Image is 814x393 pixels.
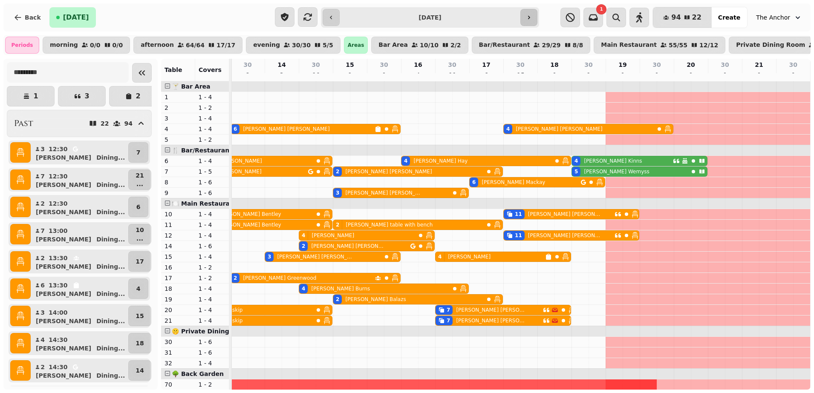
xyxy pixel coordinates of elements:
[447,307,450,313] div: 7
[58,86,106,106] button: 3
[136,366,144,375] p: 14
[25,14,41,20] span: Back
[96,181,125,189] p: Dining ...
[40,281,45,290] p: 6
[49,363,68,371] p: 14:30
[574,158,578,164] div: 4
[380,60,388,69] p: 30
[7,110,152,137] button: Past2294
[600,7,603,11] span: 1
[136,226,144,234] p: 10
[619,71,626,79] p: 0
[40,145,45,153] p: 3
[718,14,740,20] span: Create
[40,172,45,181] p: 7
[234,126,237,132] div: 6
[96,262,125,271] p: Dining ...
[96,153,125,162] p: Dining ...
[40,254,45,262] p: 2
[33,93,38,100] p: 1
[165,114,192,123] p: 3
[483,71,490,79] p: 6
[136,203,141,211] p: 6
[415,71,421,79] p: 4
[584,60,592,69] p: 30
[199,167,226,176] p: 1 - 5
[669,42,687,48] p: 55 / 55
[216,42,235,48] p: 17 / 17
[515,232,522,239] div: 11
[165,66,182,73] span: Table
[755,60,763,69] p: 21
[165,189,192,197] p: 9
[49,308,68,317] p: 14:00
[96,208,125,216] p: Dining ...
[96,290,125,298] p: Dining ...
[49,254,68,262] p: 13:30
[14,118,33,129] h2: Past
[165,252,192,261] p: 15
[199,338,226,346] p: 1 - 6
[447,317,450,324] div: 7
[528,232,602,239] p: [PERSON_NAME] [PERSON_NAME]
[414,60,422,69] p: 16
[346,71,353,79] p: 9
[165,221,192,229] p: 11
[199,125,226,133] p: 1 - 4
[243,275,316,281] p: [PERSON_NAME] Greenwood
[36,153,91,162] p: [PERSON_NAME]
[165,167,192,176] p: 7
[136,339,144,347] p: 18
[199,93,226,101] p: 1 - 4
[136,93,140,100] p: 2
[165,210,192,218] p: 10
[336,168,339,175] div: 2
[165,231,192,240] p: 12
[243,60,251,69] p: 30
[165,284,192,293] p: 18
[49,199,68,208] p: 12:30
[128,306,151,326] button: 15
[515,211,522,218] div: 11
[381,71,387,79] p: 0
[199,380,226,389] p: 1 - 2
[456,317,528,324] p: [PERSON_NAME] [PERSON_NAME]
[96,235,125,244] p: Dining ...
[199,274,226,282] p: 1 - 2
[199,157,226,165] p: 1 - 4
[199,252,226,261] p: 1 - 4
[165,295,192,304] p: 19
[199,135,226,144] p: 1 - 2
[550,60,558,69] p: 18
[128,278,148,299] button: 4
[165,135,192,144] p: 5
[40,199,45,208] p: 2
[128,197,148,217] button: 6
[344,37,368,54] div: Areas
[482,60,490,69] p: 17
[234,275,237,281] div: 2
[172,328,250,335] span: 🤫 Private Dining Room
[32,306,127,326] button: 314:00[PERSON_NAME]Dining...
[186,42,205,48] p: 64 / 64
[141,42,174,49] p: afternoon
[124,120,133,126] p: 94
[128,360,151,381] button: 14
[482,179,545,186] p: [PERSON_NAME] Mackay
[172,370,224,377] span: 🌳 Back Garden
[479,42,530,49] p: Bar/Restaurant
[136,171,144,180] p: 21
[323,42,333,48] p: 5 / 5
[136,257,144,266] p: 17
[311,243,386,250] p: [PERSON_NAME] [PERSON_NAME]
[199,221,226,229] p: 1 - 4
[420,42,439,48] p: 10 / 10
[243,126,329,132] p: [PERSON_NAME] [PERSON_NAME]
[36,290,91,298] p: [PERSON_NAME]
[199,231,226,240] p: 1 - 4
[756,13,790,22] span: The Anchor
[32,197,127,217] button: 212:30[PERSON_NAME]Dining...
[199,103,226,112] p: 1 - 2
[722,71,728,79] p: 0
[36,344,91,353] p: [PERSON_NAME]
